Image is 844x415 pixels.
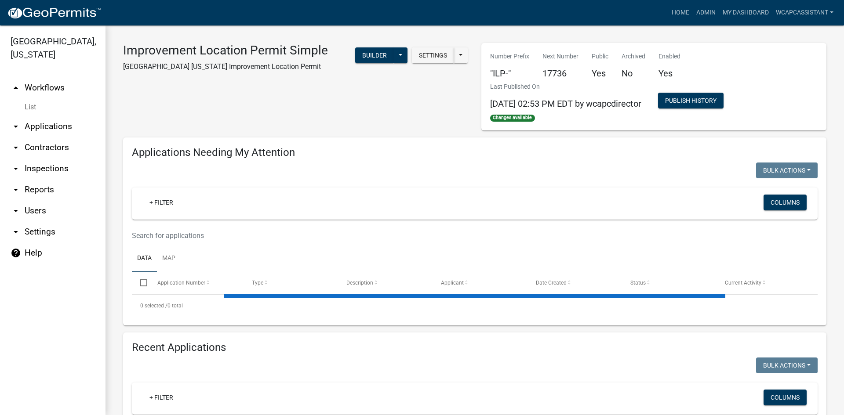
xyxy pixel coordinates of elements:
[123,43,328,58] h3: Improvement Location Permit Simple
[355,47,394,63] button: Builder
[630,280,646,286] span: Status
[132,295,818,317] div: 0 total
[592,52,608,61] p: Public
[346,280,373,286] span: Description
[244,272,338,293] datatable-header-cell: Type
[658,98,724,105] wm-modal-confirm: Workflow Publish History
[658,68,680,79] h5: Yes
[11,227,21,237] i: arrow_drop_down
[490,115,535,122] span: Changes available
[622,272,717,293] datatable-header-cell: Status
[11,121,21,132] i: arrow_drop_down
[622,52,645,61] p: Archived
[542,52,578,61] p: Next Number
[490,82,641,91] p: Last Published On
[338,272,433,293] datatable-header-cell: Description
[764,390,807,405] button: Columns
[622,68,645,79] h5: No
[717,272,811,293] datatable-header-cell: Current Activity
[142,195,180,210] a: + Filter
[140,303,167,309] span: 0 selected /
[149,272,243,293] datatable-header-cell: Application Number
[772,4,837,21] a: wcapcassistant
[412,47,454,63] button: Settings
[157,280,205,286] span: Application Number
[11,248,21,258] i: help
[132,245,157,273] a: Data
[132,272,149,293] datatable-header-cell: Select
[719,4,772,21] a: My Dashboard
[142,390,180,405] a: + Filter
[132,227,701,245] input: Search for applications
[536,280,567,286] span: Date Created
[490,98,641,109] span: [DATE] 02:53 PM EDT by wcapcdirector
[11,83,21,93] i: arrow_drop_up
[764,195,807,210] button: Columns
[157,245,181,273] a: Map
[725,280,761,286] span: Current Activity
[11,142,21,153] i: arrow_drop_down
[668,4,693,21] a: Home
[490,52,529,61] p: Number Prefix
[542,68,578,79] h5: 17736
[132,146,818,159] h4: Applications Needing My Attention
[658,93,724,108] button: Publish History
[592,68,608,79] h5: Yes
[756,357,818,373] button: Bulk Actions
[252,280,263,286] span: Type
[11,206,21,216] i: arrow_drop_down
[756,162,818,178] button: Bulk Actions
[11,184,21,195] i: arrow_drop_down
[123,61,328,72] p: [GEOGRAPHIC_DATA] [US_STATE] Improvement Location Permit
[132,341,818,354] h4: Recent Applications
[527,272,622,293] datatable-header-cell: Date Created
[441,280,464,286] span: Applicant
[490,68,529,79] h5: "ILP-"
[11,163,21,174] i: arrow_drop_down
[658,52,680,61] p: Enabled
[433,272,527,293] datatable-header-cell: Applicant
[693,4,719,21] a: Admin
